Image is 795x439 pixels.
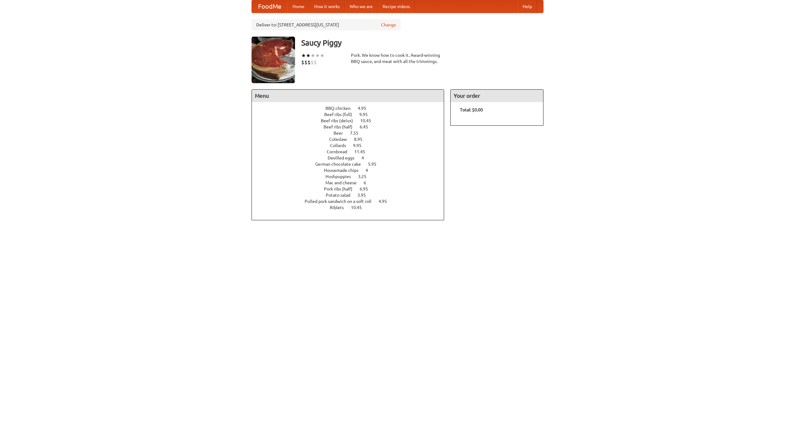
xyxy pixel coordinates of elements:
li: $ [307,59,311,66]
span: Beef ribs (delux) [321,118,359,123]
a: Riblets 10.45 [330,205,373,210]
li: $ [301,59,304,66]
span: Devilled eggs [328,155,361,160]
a: Recipe videos [378,0,415,13]
span: Hushpuppies [325,174,357,179]
span: 10.45 [360,118,377,123]
span: 4.95 [358,106,372,111]
span: Beer [334,131,349,136]
span: Pulled pork sandwich on a soft roll [305,199,378,204]
li: ★ [320,52,325,59]
li: ★ [306,52,311,59]
a: German chocolate cake 5.95 [315,162,388,167]
a: Home [288,0,309,13]
span: Potato salad [326,193,357,198]
span: 11.45 [354,149,371,154]
span: 9.95 [359,112,374,117]
a: Who we are [345,0,378,13]
span: Coleslaw [329,137,353,142]
a: How it works [309,0,345,13]
a: Beef ribs (full) 9.95 [324,112,379,117]
a: Pulled pork sandwich on a soft roll 4.95 [305,199,398,204]
span: 5.95 [368,162,383,167]
a: Beef ribs (half) 6.45 [324,124,379,129]
a: Beer 7.55 [334,131,370,136]
span: 6.45 [360,124,374,129]
span: Riblets [330,205,350,210]
a: Hushpuppies 3.25 [325,174,378,179]
span: Mac and cheese [325,180,363,185]
span: 4.95 [379,199,393,204]
img: angular.jpg [252,37,295,83]
span: 9.95 [353,143,368,148]
b: Total: $0.00 [460,107,483,112]
a: Mac and cheese 6 [325,180,378,185]
li: $ [304,59,307,66]
a: BBQ chicken 4.95 [325,106,378,111]
li: ★ [301,52,306,59]
a: Collards 9.95 [330,143,373,148]
li: ★ [311,52,315,59]
span: 6 [364,180,372,185]
span: 6.95 [360,186,374,191]
span: Collards [330,143,352,148]
div: Pork. We know how to cook it. Award-winning BBQ sauce, and meat with all the trimmings. [351,52,444,65]
h3: Saucy Piggy [301,37,543,49]
span: Cornbread [327,149,353,154]
a: Devilled eggs 4 [328,155,375,160]
span: Beef ribs (half) [324,124,359,129]
span: BBQ chicken [325,106,357,111]
a: Beef ribs (delux) 10.45 [321,118,383,123]
a: FoodMe [252,0,288,13]
li: ★ [315,52,320,59]
h4: Menu [252,90,444,102]
span: Beef ribs (full) [324,112,358,117]
a: Change [381,22,396,28]
span: 8.95 [354,137,369,142]
div: Deliver to: [STREET_ADDRESS][US_STATE] [252,19,401,30]
span: 4 [366,168,374,173]
li: $ [314,59,317,66]
a: Help [518,0,537,13]
a: Potato salad 3.95 [326,193,377,198]
span: Pork ribs (half) [324,186,359,191]
span: 10.45 [351,205,368,210]
span: 3.25 [358,174,373,179]
span: German chocolate cake [315,162,367,167]
a: Cornbread 11.45 [327,149,377,154]
span: Housemade chips [324,168,365,173]
h4: Your order [451,90,543,102]
span: 4 [361,155,370,160]
a: Pork ribs (half) 6.95 [324,186,379,191]
a: Housemade chips 4 [324,168,379,173]
a: Coleslaw 8.95 [329,137,374,142]
span: 7.55 [350,131,365,136]
span: 3.95 [357,193,372,198]
li: $ [311,59,314,66]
